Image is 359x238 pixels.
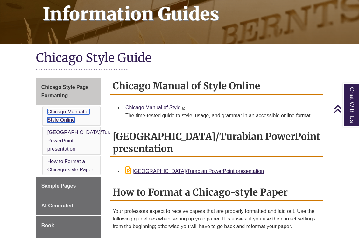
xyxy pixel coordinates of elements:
span: Sample Pages [41,183,76,189]
div: The time-tested guide to style, usage, and grammar in an accessible online format. [125,112,318,119]
a: [GEOGRAPHIC_DATA]/Turabian PowerPoint presentation [125,169,264,174]
h2: Chicago Manual of Style Online [110,78,323,95]
a: How to Format a Chicago-style Paper [47,159,93,172]
p: Your professors expect to receive papers that are properly formatted and laid out. Use the follow... [113,207,320,230]
a: Chicago Manual of Style [125,105,180,110]
h1: Chicago Style Guide [36,50,323,67]
a: AI-Generated [36,196,101,215]
a: Chicago Manual of Style Online [47,109,90,123]
a: Chicago Style Page Formatting [36,78,101,105]
span: Chicago Style Page Formatting [41,84,89,98]
h2: How to Format a Chicago-style Paper [110,184,323,201]
h2: [GEOGRAPHIC_DATA]/Turabian PowerPoint presentation [110,128,323,157]
span: AI-Generated [41,203,73,208]
a: Back to Top [334,105,357,113]
i: This link opens in a new window [182,107,186,110]
a: Sample Pages [36,177,101,196]
span: Book [41,223,54,228]
a: [GEOGRAPHIC_DATA]/Turabian PowerPoint presentation [47,130,122,151]
a: Book [36,216,101,235]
